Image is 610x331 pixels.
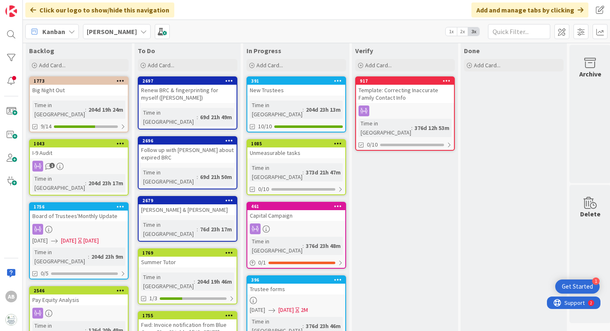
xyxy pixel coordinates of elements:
div: 1043 [34,141,128,147]
div: 1 [592,277,600,285]
input: Quick Filter... [488,24,550,39]
div: 69d 21h 49m [198,113,234,122]
span: Backlog [29,47,54,55]
div: Time in [GEOGRAPHIC_DATA] [32,248,88,266]
div: 2M [301,306,308,314]
div: 2 [43,3,45,10]
span: In Progress [246,47,281,55]
span: : [411,123,412,132]
div: 2697 [142,78,237,84]
span: [DATE] [32,236,48,245]
div: 376d 23h 46m [304,321,343,331]
span: : [197,113,198,122]
span: Add Card... [39,61,66,69]
div: 204d 19h 24m [86,105,125,114]
div: 2679 [139,197,237,204]
span: 0/5 [41,269,49,278]
span: : [303,105,304,114]
img: avatar [5,314,17,326]
span: 0/10 [367,140,378,149]
div: 376d 12h 53m [412,123,451,132]
span: Add Card... [148,61,174,69]
div: 1756 [30,203,128,211]
div: Add and manage tabs by clicking [471,2,588,17]
span: : [197,172,198,181]
span: [DATE] [61,236,76,245]
span: Kanban [42,27,65,37]
div: 373d 21h 47m [304,168,343,177]
div: 1756 [34,204,128,210]
div: Pay Equity Analysis [30,294,128,305]
div: 0/1 [247,257,345,268]
span: : [85,179,86,188]
div: Time in [GEOGRAPHIC_DATA] [250,101,303,119]
div: Template: Correcting Inaccurate Family Contact Info [356,85,454,103]
div: Board of Trustees'Monthly Update [30,211,128,221]
span: Done [464,47,480,55]
div: Big Night Out [30,85,128,96]
div: 461 [251,204,345,209]
span: Add Card... [256,61,283,69]
div: I-9 Audit [30,147,128,158]
span: : [197,225,198,234]
span: 1 [49,163,55,168]
div: 1043 [30,140,128,147]
div: Click our logo to show/hide this navigation [25,2,174,17]
div: Time in [GEOGRAPHIC_DATA] [250,163,303,181]
b: [PERSON_NAME] [87,27,137,36]
div: Follow up with [PERSON_NAME] about expired BRC [139,145,237,163]
div: 917 [356,77,454,85]
span: 9/14 [41,122,51,131]
div: Summer Tutor [139,257,237,267]
div: 396 [251,277,345,283]
div: New Trustees [247,85,345,96]
div: 2697Renew BRC & fingerprinting for myself ([PERSON_NAME]) [139,77,237,103]
div: 2546 [34,288,128,294]
div: Capital Campaign [247,210,345,221]
div: 2679 [142,198,237,204]
div: 204d 23h 9m [89,252,125,261]
div: 2697 [139,77,237,85]
span: : [303,241,304,250]
div: 391 [247,77,345,85]
span: 10/10 [258,122,272,131]
div: 2696 [142,138,237,144]
span: Add Card... [474,61,500,69]
div: 396 [247,276,345,284]
div: 1085Unmeasurable tasks [247,140,345,158]
span: [DATE] [278,306,294,314]
span: 1x [446,27,457,36]
div: Open Get Started checklist, remaining modules: 1 [555,280,600,294]
div: 1085 [247,140,345,147]
span: : [88,252,89,261]
span: To Do [138,47,155,55]
div: 391 [251,78,345,84]
div: 2679[PERSON_NAME] & [PERSON_NAME] [139,197,237,215]
div: 1773Big Night Out [30,77,128,96]
div: 1773 [34,78,128,84]
div: Time in [GEOGRAPHIC_DATA] [141,108,197,126]
div: Archive [579,69,601,79]
span: 0 / 1 [258,258,266,267]
div: 204d 23h 13m [304,105,343,114]
div: 1769Summer Tutor [139,249,237,267]
span: 3x [468,27,479,36]
div: 76d 23h 17m [198,225,234,234]
div: [PERSON_NAME] & [PERSON_NAME] [139,204,237,215]
div: 1769 [142,250,237,256]
div: 1043I-9 Audit [30,140,128,158]
div: 1085 [251,141,345,147]
div: 396Trustee forms [247,276,345,294]
span: Support [17,1,38,11]
div: [DATE] [83,236,99,245]
span: : [194,277,195,286]
div: Time in [GEOGRAPHIC_DATA] [32,174,85,192]
span: : [303,168,304,177]
span: Add Card... [365,61,392,69]
div: Time in [GEOGRAPHIC_DATA] [141,168,197,186]
div: 1755 [139,312,237,319]
div: Time in [GEOGRAPHIC_DATA] [141,272,194,291]
span: 2x [457,27,468,36]
div: Time in [GEOGRAPHIC_DATA] [32,101,85,119]
div: 2696 [139,137,237,145]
